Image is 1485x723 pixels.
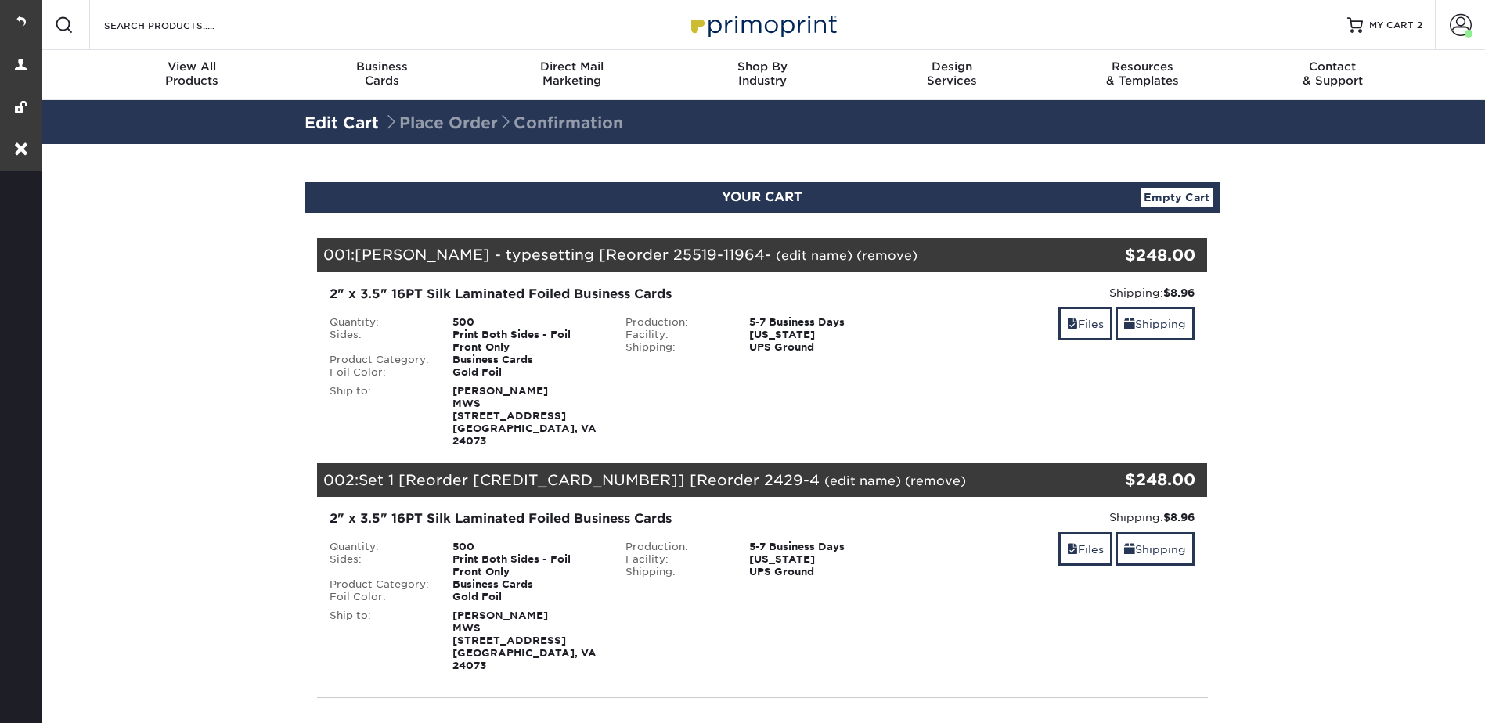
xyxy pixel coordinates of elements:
[1124,543,1135,556] span: shipping
[737,566,910,578] div: UPS Ground
[97,50,287,100] a: View AllProducts
[477,59,667,74] span: Direct Mail
[477,50,667,100] a: Direct MailMarketing
[441,329,614,354] div: Print Both Sides - Foil Front Only
[441,578,614,591] div: Business Cards
[287,59,477,88] div: Cards
[1116,307,1195,340] a: Shipping
[922,285,1195,300] div: Shipping:
[1238,59,1428,88] div: & Support
[857,50,1047,100] a: DesignServices
[441,316,614,329] div: 500
[614,329,737,341] div: Facility:
[1059,243,1196,267] div: $248.00
[1059,468,1196,491] div: $248.00
[317,238,1059,272] div: 001:
[1238,59,1428,74] span: Contact
[1417,20,1422,31] span: 2
[97,59,287,74] span: View All
[667,59,857,88] div: Industry
[614,316,737,329] div: Production:
[824,473,901,488] a: (edit name)
[452,385,597,447] strong: [PERSON_NAME] MWS [STREET_ADDRESS] [GEOGRAPHIC_DATA], VA 24073
[384,113,623,132] span: Place Order Confirmation
[1163,511,1195,523] strong: $8.96
[667,59,857,74] span: Shop By
[1047,59,1238,74] span: Resources
[103,16,255,34] input: SEARCH PRODUCTS.....
[737,541,910,553] div: 5-7 Business Days
[905,473,966,488] a: (remove)
[1141,188,1213,207] a: Empty Cart
[1067,318,1078,330] span: files
[477,59,667,88] div: Marketing
[1163,286,1195,299] strong: $8.96
[684,8,841,41] img: Primoprint
[722,189,802,204] span: YOUR CART
[318,578,442,591] div: Product Category:
[441,541,614,553] div: 500
[1116,532,1195,566] a: Shipping
[318,610,442,672] div: Ship to:
[441,591,614,603] div: Gold Foil
[1124,318,1135,330] span: shipping
[737,341,910,354] div: UPS Ground
[355,246,771,263] span: [PERSON_NAME] - typesetting [Reorder 25519-11964-
[1047,59,1238,88] div: & Templates
[1369,19,1414,32] span: MY CART
[318,329,442,354] div: Sides:
[318,385,442,448] div: Ship to:
[614,541,737,553] div: Production:
[1058,307,1112,340] a: Files
[776,248,852,263] a: (edit name)
[737,316,910,329] div: 5-7 Business Days
[1058,532,1112,566] a: Files
[318,354,442,366] div: Product Category:
[1238,50,1428,100] a: Contact& Support
[287,50,477,100] a: BusinessCards
[318,541,442,553] div: Quantity:
[318,366,442,379] div: Foil Color:
[1067,543,1078,556] span: files
[614,341,737,354] div: Shipping:
[359,471,820,488] span: Set 1 [Reorder [CREDIT_CARD_NUMBER]] [Reorder 2429-4
[441,354,614,366] div: Business Cards
[287,59,477,74] span: Business
[330,509,899,528] div: 2" x 3.5" 16PT Silk Laminated Foiled Business Cards
[330,285,899,304] div: 2" x 3.5" 16PT Silk Laminated Foiled Business Cards
[1047,50,1238,100] a: Resources& Templates
[737,553,910,566] div: [US_STATE]
[857,59,1047,88] div: Services
[737,329,910,341] div: [US_STATE]
[857,59,1047,74] span: Design
[922,509,1195,525] div: Shipping:
[97,59,287,88] div: Products
[318,591,442,603] div: Foil Color:
[856,248,917,263] a: (remove)
[318,553,442,578] div: Sides:
[318,316,442,329] div: Quantity:
[614,566,737,578] div: Shipping:
[4,675,133,718] iframe: Google Customer Reviews
[452,610,597,671] strong: [PERSON_NAME] MWS [STREET_ADDRESS] [GEOGRAPHIC_DATA], VA 24073
[441,366,614,379] div: Gold Foil
[317,463,1059,498] div: 002:
[667,50,857,100] a: Shop ByIndustry
[441,553,614,578] div: Print Both Sides - Foil Front Only
[614,553,737,566] div: Facility:
[305,113,379,132] a: Edit Cart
